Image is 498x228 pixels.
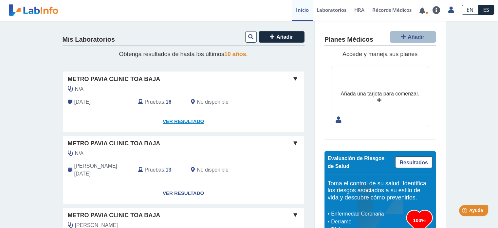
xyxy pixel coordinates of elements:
button: Añadir [259,31,304,43]
span: Obtenga resultados de hasta los últimos . [119,51,248,57]
span: Evaluación de Riesgos de Salud [328,155,385,169]
span: Añadir [276,34,293,40]
span: Accede y maneja sus planes [342,51,417,57]
h5: Toma el control de su salud. Identifica los riesgos asociados a su estilo de vida y descubre cómo... [328,180,433,201]
span: Metro Pavia Clinic Toa Baja [68,75,160,84]
li: Enfermedad Coronaria [329,210,406,218]
span: Metro Pavia Clinic Toa Baja [68,211,160,220]
div: : [133,98,186,106]
span: HRA [354,7,364,13]
span: Pruebas [145,166,164,174]
h3: 100% [406,216,433,224]
span: 10 años [224,51,246,57]
span: N/A [75,150,84,157]
button: Añadir [390,31,436,43]
a: EN [462,5,478,15]
b: 13 [166,167,172,173]
a: ES [478,5,494,15]
div: Añada una tarjeta para comenzar. [341,90,419,98]
span: Pruebas [145,98,164,106]
span: No disponible [197,166,229,174]
h4: Mis Laboratorios [63,36,115,44]
a: Ver Resultado [63,183,304,204]
a: Resultados [395,156,433,168]
span: No disponible [197,98,229,106]
iframe: Help widget launcher [440,202,491,221]
span: 2025-09-15 [74,98,91,106]
span: Metro Pavia Clinic Toa Baja [68,139,160,148]
div: : [133,162,186,178]
li: Derrame [329,218,406,226]
b: 16 [166,99,172,105]
span: N/A [75,85,84,93]
span: 2025-01-17 [74,162,133,178]
h4: Planes Médicos [324,36,373,44]
span: Añadir [408,34,424,40]
a: Ver Resultado [63,111,304,132]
